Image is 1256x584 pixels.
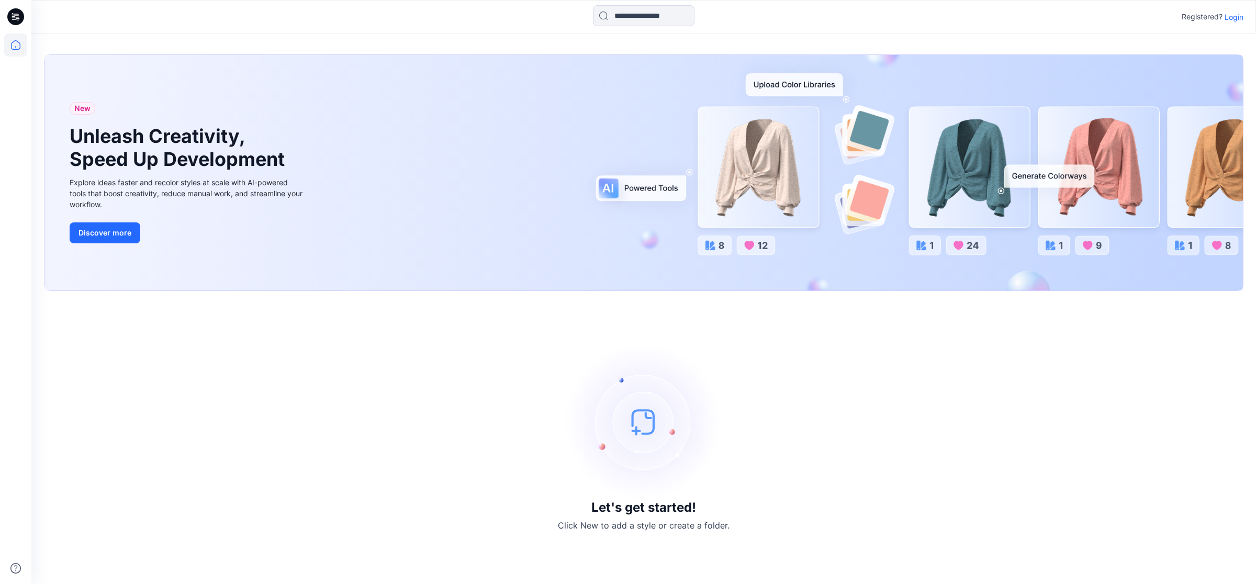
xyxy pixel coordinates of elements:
p: Registered? [1182,10,1223,23]
button: Discover more [70,222,140,243]
h3: Let's get started! [591,500,696,515]
div: Explore ideas faster and recolor styles at scale with AI-powered tools that boost creativity, red... [70,177,305,210]
p: Click New to add a style or create a folder. [558,519,730,532]
a: Discover more [70,222,305,243]
img: empty-state-image.svg [565,343,722,500]
h1: Unleash Creativity, Speed Up Development [70,125,289,170]
span: New [74,102,91,115]
p: Login [1225,12,1243,23]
